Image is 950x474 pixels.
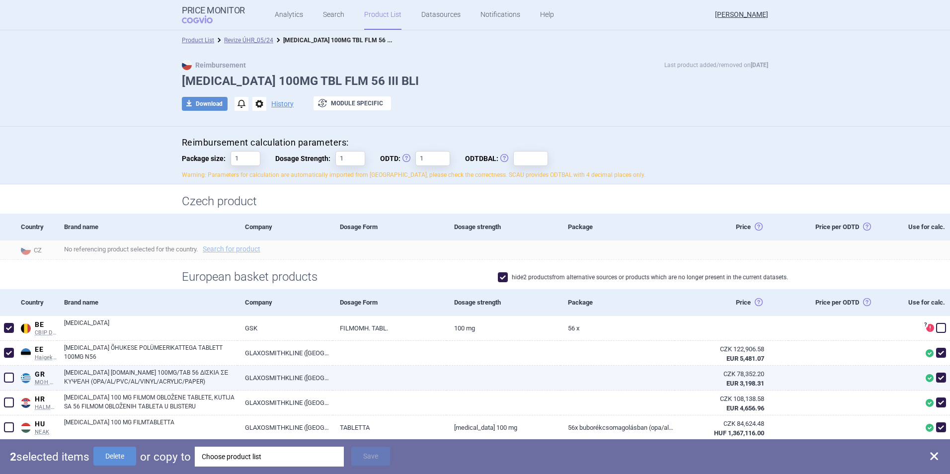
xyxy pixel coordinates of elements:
[21,245,31,255] img: Czech Republic
[415,151,450,166] input: ODTD:
[273,35,393,45] li: ZEJULA 100MG TBL FLM 56 III BLI
[664,60,768,70] p: Last product added/removed on
[237,341,332,365] a: GLAXOSMITHKLINE ([GEOGRAPHIC_DATA]) LIMITED
[682,395,764,412] abbr: SP-CAU-010 Chorvatsko
[18,214,57,240] div: Country
[182,194,768,209] h1: Czech product
[883,214,950,240] div: Use for calc.
[182,37,214,44] a: Product List
[332,289,446,316] div: Dosage Form
[64,418,237,436] a: [MEDICAL_DATA] 100 MG FILMTABLETTA
[182,171,768,179] p: Warning: Parameters for calculation are automatically imported from [GEOGRAPHIC_DATA], please che...
[182,137,768,149] h4: Reimbursement calculation parameters:
[35,429,57,436] span: NEAK
[214,35,273,45] li: Revize ÚHR_05/24
[35,345,57,354] span: EE
[447,316,560,340] a: 100 mg
[498,272,788,282] label: hide 2 products from alternative sources or products which are no longer present in the current d...
[560,415,674,440] a: 56x buborékcsomagolásban (opa/al/pvc/al/vinil/akril/papír)
[21,373,31,383] img: Greece
[203,245,260,252] a: Search for product
[18,418,57,435] a: HUHUNEAK
[513,151,548,166] input: ODTDBAL:
[21,423,31,433] img: Hungary
[560,214,674,240] div: Package
[271,100,294,107] button: History
[35,395,57,404] span: HR
[18,368,57,386] a: GRGRMOH PS
[18,289,57,316] div: Country
[18,318,57,336] a: BEBECBIP DCI
[726,380,764,387] strong: EUR 3,198.31
[682,370,764,379] div: CZK 78,352.20
[35,420,57,429] span: HU
[682,395,764,403] div: CZK 108,138.58
[351,447,390,466] button: Save
[447,415,560,440] a: [MEDICAL_DATA] 100 mg
[682,370,764,388] abbr: SP-CAU-010 Řecko
[237,316,332,340] a: GSK
[560,316,674,340] a: 56 x
[237,214,332,240] div: Company
[682,419,764,437] abbr: SP-CAU-010 Maďarsko
[182,15,227,23] span: COGVIO
[182,97,228,111] button: Download
[21,398,31,408] img: Croatia
[332,316,446,340] a: FILMOMH. TABL.
[35,379,57,386] span: MOH PS
[182,270,768,284] h1: European basket products
[224,37,273,44] a: Revize ÚHR_05/24
[35,320,57,329] span: BE
[314,96,391,110] button: Module specific
[675,289,789,316] div: Price
[64,393,237,411] a: [MEDICAL_DATA] 100 MG FILMOM OBLOŽENE TABLETE, KUTIJA SA 56 FILMOM OBLOŽENIH TABLETA U BLISTERU
[18,343,57,361] a: EEEEHaigekassa
[714,429,764,437] strong: HUF 1,367,116.00
[922,322,928,328] span: ?
[726,404,764,412] strong: EUR 4,656.96
[789,214,883,240] div: Price per ODTD
[237,391,332,415] a: GLAXOSMITHKLINE ([GEOGRAPHIC_DATA]) LIMITED
[560,289,674,316] div: Package
[332,214,446,240] div: Dosage Form
[93,447,136,466] button: Delete
[21,348,31,358] img: Estonia
[789,289,883,316] div: Price per ODTD
[35,370,57,379] span: GR
[35,329,57,336] span: CBIP DCI
[57,214,237,240] div: Brand name
[237,289,332,316] div: Company
[35,404,57,411] span: HALMED PCL SUMMARY
[64,368,237,386] a: [MEDICAL_DATA] [DOMAIN_NAME] 100MG/TAB 56 ΔΙΣΚΙΑ ΣΕ ΚΥΨΕΛΗ (OPA/AL/PVC/AL/VINYL/ACRYLIC/PAPER)
[182,61,246,69] strong: Reimbursement
[18,393,57,410] a: HRHRHALMED PCL SUMMARY
[751,62,768,69] strong: [DATE]
[682,345,764,363] abbr: SP-CAU-010 Estonsko
[237,366,332,390] a: GLAXOSMITHKLINE ([GEOGRAPHIC_DATA]) LIMITED, [GEOGRAPHIC_DATA]
[64,318,237,336] a: [MEDICAL_DATA]
[675,214,789,240] div: Price
[465,151,513,166] span: ODTDBAL:
[682,419,764,428] div: CZK 84,624.48
[10,447,89,467] p: selected items
[57,289,237,316] div: Brand name
[18,243,57,256] span: CZ
[10,450,16,463] strong: 2
[182,35,214,45] li: Product List
[380,151,415,166] span: ODTD:
[140,447,191,467] p: or copy to
[182,151,231,166] span: Package size:
[35,354,57,361] span: Haigekassa
[182,60,192,70] img: CZ
[182,74,768,88] h1: [MEDICAL_DATA] 100MG TBL FLM 56 III BLI
[682,345,764,354] div: CZK 122,906.58
[447,289,560,316] div: Dosage strength
[195,447,344,467] div: Choose product list
[231,151,260,166] input: Package size:
[335,151,365,166] input: Dosage Strength:
[726,355,764,362] strong: EUR 5,481.07
[182,5,245,24] a: Price MonitorCOGVIO
[275,151,335,166] span: Dosage Strength:
[202,447,337,467] div: Choose product list
[182,5,245,15] strong: Price Monitor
